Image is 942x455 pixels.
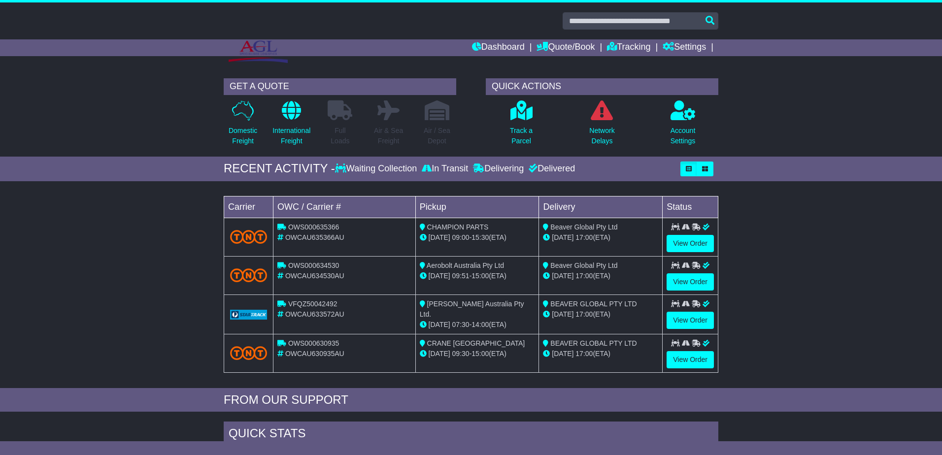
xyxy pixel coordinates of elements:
[607,39,650,56] a: Tracking
[552,350,573,357] span: [DATE]
[285,272,344,280] span: OWCAU634530AU
[472,39,525,56] a: Dashboard
[471,163,526,174] div: Delivering
[575,233,593,241] span: 17:00
[228,100,258,152] a: DomesticFreight
[539,196,663,218] td: Delivery
[230,310,267,320] img: GetCarrierServiceLogo
[224,162,335,176] div: RECENT ACTIVITY -
[667,312,714,329] a: View Order
[670,100,696,152] a: AccountSettings
[224,196,273,218] td: Carrier
[471,272,489,280] span: 15:00
[288,261,339,269] span: OWS000634530
[667,273,714,291] a: View Order
[420,271,535,281] div: - (ETA)
[452,321,470,328] span: 07:30
[663,39,706,56] a: Settings
[420,349,535,359] div: - (ETA)
[230,346,267,359] img: TNT_Domestic.png
[452,233,470,241] span: 09:00
[230,268,267,282] img: TNT_Domestic.png
[452,350,470,357] span: 09:30
[575,310,593,318] span: 17:00
[550,223,617,231] span: Beaver Global Pty Ltd
[575,350,593,357] span: 17:00
[427,339,525,347] span: CRANE [GEOGRAPHIC_DATA]
[420,232,535,243] div: - (ETA)
[471,350,489,357] span: 15:00
[429,233,450,241] span: [DATE]
[285,350,344,357] span: OWCAU630935AU
[667,351,714,368] a: View Order
[452,272,470,280] span: 09:51
[509,100,533,152] a: Track aParcel
[230,230,267,243] img: TNT_Domestic.png
[224,78,456,95] div: GET A QUOTE
[471,233,489,241] span: 15:30
[419,163,471,174] div: In Transit
[552,272,573,280] span: [DATE]
[335,163,419,174] div: Waiting Collection
[429,350,450,357] span: [DATE]
[420,320,535,330] div: - (ETA)
[427,223,489,231] span: CHAMPION PARTS
[285,233,344,241] span: OWCAU635366AU
[663,196,718,218] td: Status
[543,232,658,243] div: (ETA)
[552,233,573,241] span: [DATE]
[537,39,595,56] a: Quote/Book
[288,339,339,347] span: OWS000630935
[288,300,337,308] span: VFQZ50042492
[543,309,658,320] div: (ETA)
[589,100,615,152] a: NetworkDelays
[285,310,344,318] span: OWCAU633572AU
[328,126,352,146] p: Full Loads
[272,126,310,146] p: International Freight
[224,393,718,407] div: FROM OUR SUPPORT
[374,126,403,146] p: Air & Sea Freight
[526,163,575,174] div: Delivered
[224,422,718,448] div: Quick Stats
[667,235,714,252] a: View Order
[272,100,311,152] a: InternationalFreight
[550,300,637,308] span: BEAVER GLOBAL PTY LTD
[550,339,637,347] span: BEAVER GLOBAL PTY LTD
[589,126,614,146] p: Network Delays
[486,78,718,95] div: QUICK ACTIONS
[671,126,696,146] p: Account Settings
[429,272,450,280] span: [DATE]
[575,272,593,280] span: 17:00
[273,196,416,218] td: OWC / Carrier #
[420,300,524,318] span: [PERSON_NAME] Australia Pty Ltd.
[415,196,539,218] td: Pickup
[427,261,504,269] span: Aerobolt Australia Pty Ltd
[510,126,533,146] p: Track a Parcel
[552,310,573,318] span: [DATE]
[229,126,257,146] p: Domestic Freight
[543,349,658,359] div: (ETA)
[550,261,617,269] span: Beaver Global Pty Ltd
[288,223,339,231] span: OWS000635366
[429,321,450,328] span: [DATE]
[543,271,658,281] div: (ETA)
[424,126,450,146] p: Air / Sea Depot
[471,321,489,328] span: 14:00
